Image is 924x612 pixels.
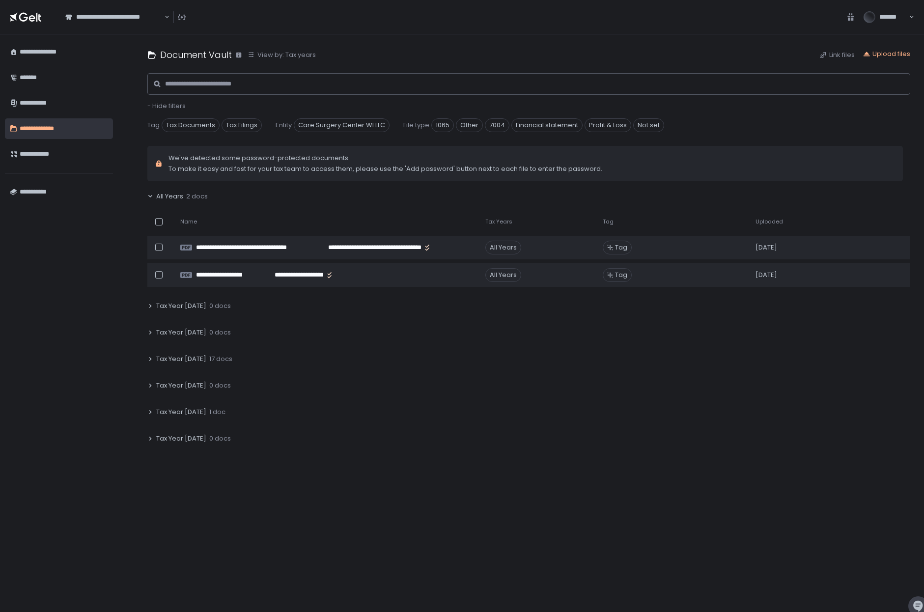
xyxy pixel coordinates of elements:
span: Entity [276,121,292,130]
span: 1065 [431,118,454,132]
span: Tag [603,218,614,225]
span: 1 doc [209,408,225,417]
h1: Document Vault [160,48,232,61]
span: Tax Year [DATE] [156,328,206,337]
div: All Years [485,241,521,254]
button: Link files [819,51,855,59]
span: Profit & Loss [585,118,631,132]
span: File type [403,121,429,130]
span: Uploaded [756,218,783,225]
span: 2 docs [186,192,208,201]
span: Tax Year [DATE] [156,355,206,363]
span: Tax Year [DATE] [156,408,206,417]
span: Tax Year [DATE] [156,381,206,390]
span: 0 docs [209,328,231,337]
span: [DATE] [756,243,777,252]
button: View by: Tax years [248,51,316,59]
span: - Hide filters [147,101,186,111]
span: 0 docs [209,434,231,443]
span: 17 docs [209,355,232,363]
div: All Years [485,268,521,282]
span: Not set [633,118,664,132]
span: Tag [147,121,160,130]
span: Name [180,218,197,225]
span: Tag [615,243,627,252]
span: Tax Filings [222,118,262,132]
span: To make it easy and fast for your tax team to access them, please use the 'Add password' button n... [168,165,602,173]
div: Search for option [59,7,169,28]
input: Search for option [163,12,164,22]
span: Tax Documents [162,118,220,132]
span: All Years [156,192,183,201]
button: - Hide filters [147,102,186,111]
span: Tag [615,271,627,279]
span: Tax Year [DATE] [156,434,206,443]
span: 0 docs [209,381,231,390]
span: Other [456,118,483,132]
span: Financial statement [511,118,583,132]
span: 0 docs [209,302,231,310]
button: Upload files [863,50,910,58]
span: Tax Year [DATE] [156,302,206,310]
span: [DATE] [756,271,777,279]
span: Tax Years [485,218,512,225]
span: 7004 [485,118,509,132]
span: We've detected some password-protected documents. [168,154,602,163]
span: Care Surgery Center WI LLC [294,118,390,132]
